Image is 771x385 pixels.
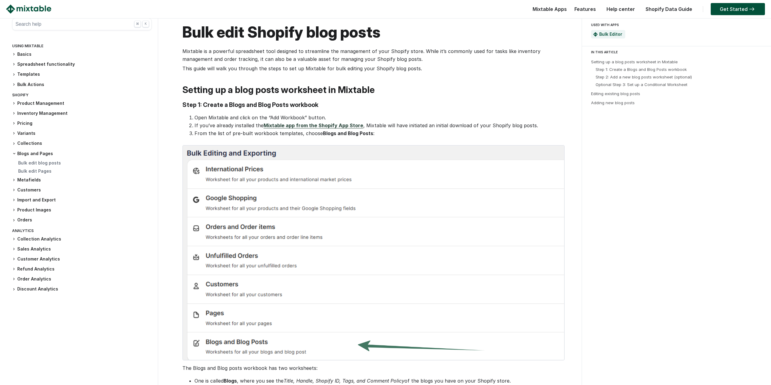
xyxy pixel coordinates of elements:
[284,378,404,384] em: Title, Handle, Shopify ID, Tags, and Comment Policy
[182,145,565,360] img: Shopify blog posts in a spreadsheet
[603,6,638,12] a: Help center
[12,61,152,68] h3: Spreadsheet functionality
[6,5,51,14] img: Mixtable logo
[599,32,622,37] a: Bulk Editor
[12,100,152,107] h3: Product Management
[591,59,678,64] a: Setting up a blog posts worksheet in Mixtable
[748,7,756,11] img: arrow-right.svg
[264,122,363,128] a: Mixtable app from the Shopify App Store
[12,130,152,137] h3: Variants
[194,121,563,129] li: If you’ve already installed the , Mixtable will have initiated an initial download of your Shopif...
[596,82,687,87] a: Optional Step 3: Set up a Conditional Worksheet
[12,81,152,88] h3: Bulk Actions
[12,227,152,236] div: Analytics
[18,160,61,165] a: Bulk edit blog posts
[596,75,692,79] a: Step 2: Add a new blog posts worksheet (optional)
[12,246,152,252] h3: Sales Analytics
[12,151,152,157] h3: Blogs and Pages
[12,91,152,100] div: Shopify
[194,377,563,385] li: One is called , where you see the of the blogs you have on your Shopify store.
[182,65,563,72] p: This guide will walk you through the steps to set up Mixtable for bulk editing your Shopify blog ...
[12,276,152,282] h3: Order Analytics
[12,42,152,51] div: Using Mixtable
[591,100,635,105] a: Adding new blog posts
[591,91,640,96] a: Editing existing blog posts
[12,120,152,127] h3: Pricing
[591,21,759,28] div: USED WITH APPS
[12,286,152,292] h3: Discount Analytics
[182,47,563,63] p: Mixtable is a powerful spreadsheet tool designed to streamline the management of your Shopify sto...
[530,5,567,17] div: Mixtable Apps
[12,18,152,30] button: Search help ⌘ K
[12,207,152,213] h3: Product Images
[596,67,687,72] a: Step 1: Create a Blogs and Blog Posts workbook
[12,51,152,58] h3: Basics
[12,256,152,262] h3: Customer Analytics
[134,21,141,27] div: ⌘
[591,49,766,55] div: IN THIS ARTICLE
[18,168,52,174] a: Bulk edit Pages
[643,6,695,12] a: Shopify Data Guide
[224,378,237,384] strong: Blogs
[182,101,563,109] h3: Step 1: Create a Blogs and Blog Posts workbook
[593,32,598,37] img: Mixtable Spreadsheet Bulk Editor App
[12,217,152,223] h3: Orders
[12,140,152,147] h3: Collections
[142,21,149,27] div: K
[12,266,152,272] h3: Refund Analytics
[194,114,563,121] li: Open Mixtable and click on the “Add Workbook” button.
[12,187,152,193] h3: Customers
[323,130,373,136] strong: Blogs and Blog Posts
[711,3,765,15] a: Get Started
[12,197,152,203] h3: Import and Export
[12,236,152,242] h3: Collection Analytics
[182,23,563,41] h1: Bulk edit Shopify blog posts
[571,6,599,12] a: Features
[182,85,563,95] h2: Setting up a blog posts worksheet in Mixtable
[194,129,563,137] li: From the list of pre-built workbook templates, choose :
[12,71,152,78] h3: Templates
[182,364,563,372] p: The Blogs and Blog posts workbook has two worksheets:
[12,177,152,183] h3: Metafields
[12,110,152,117] h3: Inventory Management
